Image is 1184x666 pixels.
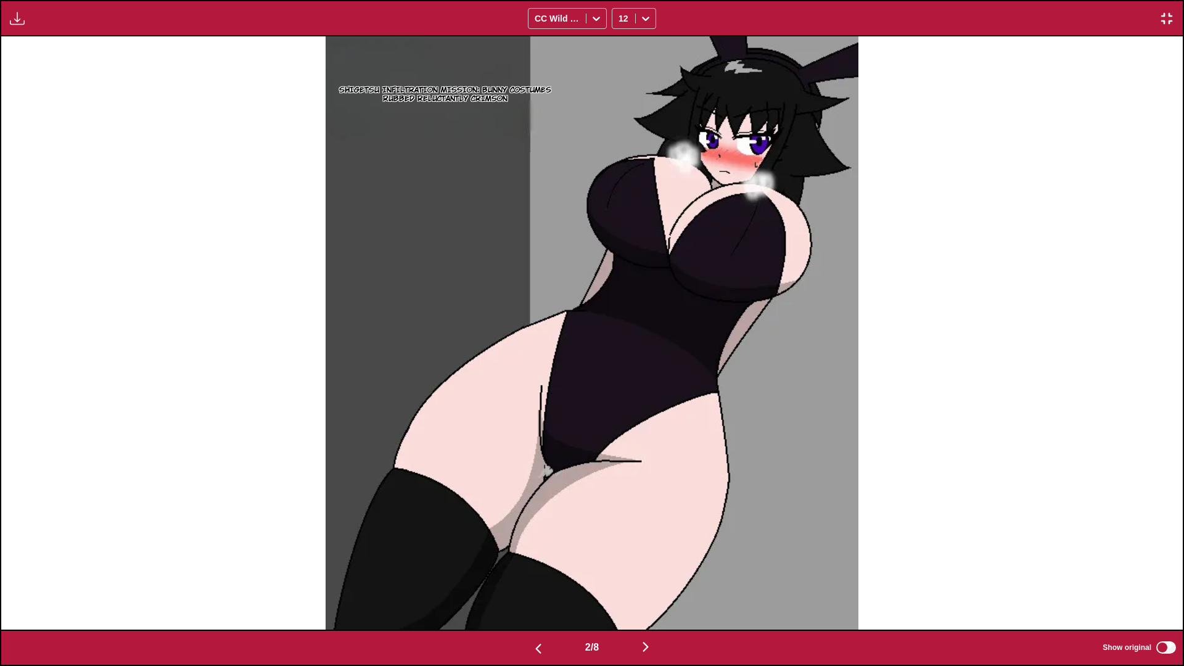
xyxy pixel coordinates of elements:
span: 2 / 8 [585,642,599,653]
img: Manga Panel [326,36,858,630]
p: Shigetsu Infiltration Mission: Bunny Costumes Rubbed Reluctantly Crimson [326,83,565,106]
img: Previous page [531,641,546,656]
img: Download translated images [10,11,25,26]
input: Show original [1156,641,1176,654]
img: Next page [638,639,653,654]
span: Show original [1103,643,1151,652]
